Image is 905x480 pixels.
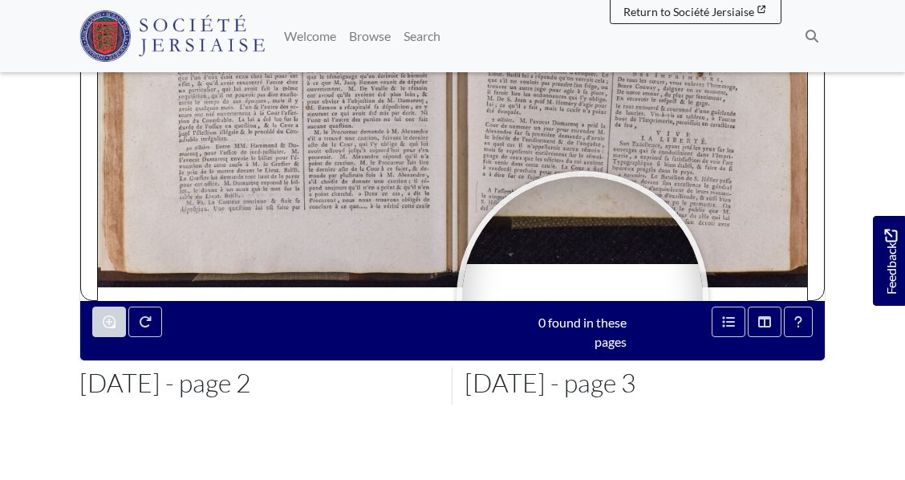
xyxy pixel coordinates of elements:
button: Thumbnails [748,307,781,337]
button: Enable or disable loupe tool (Alt+L) [92,307,126,337]
a: Welcome [278,20,343,52]
a: Search [397,20,447,52]
div: 0 found in these pages [494,307,639,352]
button: Rotate the book [128,307,162,337]
span: Feedback [881,230,900,295]
button: Open metadata window [712,307,745,337]
a: Would you like to provide feedback? [873,216,905,306]
h2: [DATE] - page 3 [465,368,826,398]
a: Browse [343,20,397,52]
span: Return to Société Jersiaise [623,5,754,18]
h2: [DATE] - page 2 [79,368,440,398]
a: Société Jersiaise logo [79,6,265,66]
img: Société Jersiaise [79,10,265,62]
button: Help [784,307,813,337]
